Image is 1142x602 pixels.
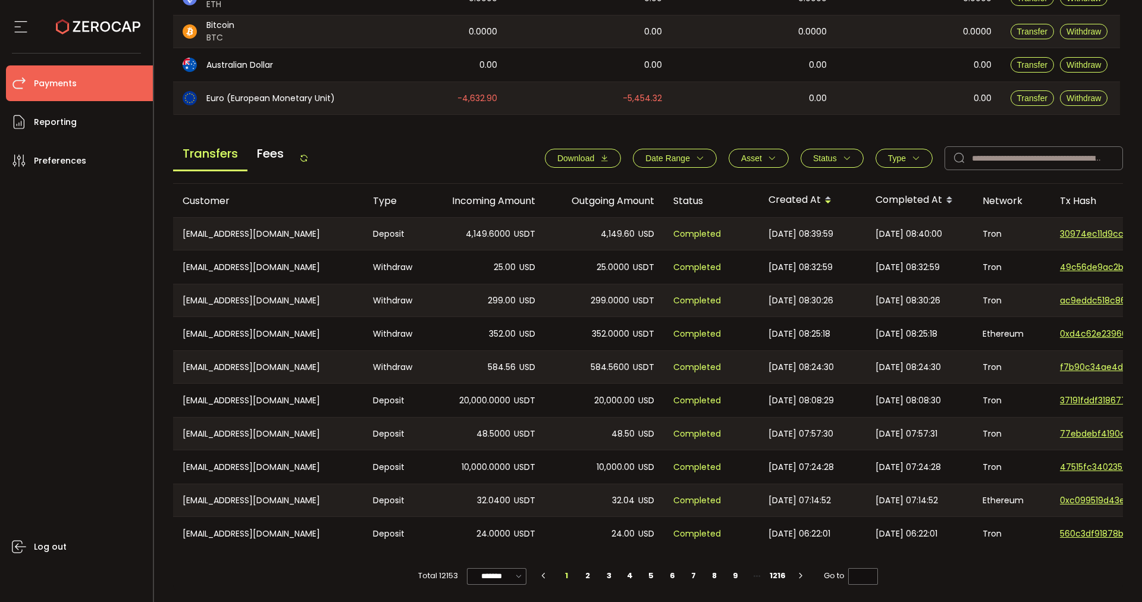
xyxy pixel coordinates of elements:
[206,19,234,32] span: Bitcoin
[638,394,654,407] span: USD
[876,261,940,274] span: [DATE] 08:32:59
[673,327,721,341] span: Completed
[1011,90,1055,106] button: Transfer
[1060,90,1108,106] button: Withdraw
[34,75,77,92] span: Payments
[664,194,759,208] div: Status
[673,494,721,507] span: Completed
[673,527,721,541] span: Completed
[673,394,721,407] span: Completed
[519,327,535,341] span: USD
[813,153,837,163] span: Status
[363,317,426,350] div: Withdraw
[876,294,940,308] span: [DATE] 08:30:26
[620,567,641,584] li: 4
[173,384,363,417] div: [EMAIL_ADDRESS][DOMAIN_NAME]
[514,460,535,474] span: USDT
[973,384,1050,417] div: Tron
[633,360,654,374] span: USDT
[514,494,535,507] span: USDT
[578,567,599,584] li: 2
[514,227,535,241] span: USDT
[173,418,363,450] div: [EMAIL_ADDRESS][DOMAIN_NAME]
[1011,57,1055,73] button: Transfer
[363,284,426,316] div: Withdraw
[611,527,635,541] span: 24.00
[591,294,629,308] span: 299.0000
[545,149,621,168] button: Download
[973,218,1050,250] div: Tron
[638,494,654,507] span: USD
[173,250,363,284] div: [EMAIL_ADDRESS][DOMAIN_NAME]
[973,517,1050,550] div: Tron
[514,394,535,407] span: USDT
[645,153,690,163] span: Date Range
[876,394,941,407] span: [DATE] 08:08:30
[768,527,830,541] span: [DATE] 06:22:01
[183,24,197,39] img: btc_portfolio.svg
[1083,545,1142,602] iframe: Chat Widget
[768,460,834,474] span: [DATE] 07:24:28
[1017,27,1048,36] span: Transfer
[683,567,704,584] li: 7
[973,317,1050,350] div: Ethereum
[876,427,937,441] span: [DATE] 07:57:31
[644,58,662,72] span: 0.00
[489,327,516,341] span: 352.00
[673,460,721,474] span: Completed
[1060,24,1108,39] button: Withdraw
[514,527,535,541] span: USDT
[876,327,937,341] span: [DATE] 08:25:18
[973,194,1050,208] div: Network
[876,149,933,168] button: Type
[519,294,535,308] span: USD
[363,194,426,208] div: Type
[479,58,497,72] span: 0.00
[494,261,516,274] span: 25.00
[469,25,497,39] span: 0.0000
[1066,93,1101,103] span: Withdraw
[809,92,827,105] span: 0.00
[741,153,762,163] span: Asset
[612,494,635,507] span: 32.04
[173,450,363,484] div: [EMAIL_ADDRESS][DOMAIN_NAME]
[594,394,635,407] span: 20,000.00
[363,484,426,516] div: Deposit
[173,317,363,350] div: [EMAIL_ADDRESS][DOMAIN_NAME]
[973,418,1050,450] div: Tron
[183,91,197,105] img: eur_portfolio.svg
[623,92,662,105] span: -5,454.32
[824,567,878,584] span: Go to
[1066,27,1101,36] span: Withdraw
[673,427,721,441] span: Completed
[247,137,293,170] span: Fees
[363,418,426,450] div: Deposit
[866,190,973,211] div: Completed At
[363,250,426,284] div: Withdraw
[876,360,941,374] span: [DATE] 08:24:30
[876,527,937,541] span: [DATE] 06:22:01
[173,284,363,316] div: [EMAIL_ADDRESS][DOMAIN_NAME]
[633,149,717,168] button: Date Range
[876,494,938,507] span: [DATE] 07:14:52
[476,527,510,541] span: 24.0000
[519,261,535,274] span: USD
[556,567,578,584] li: 1
[768,261,833,274] span: [DATE] 08:32:59
[633,261,654,274] span: USDT
[557,153,594,163] span: Download
[759,190,866,211] div: Created At
[974,58,992,72] span: 0.00
[725,567,746,584] li: 9
[519,360,535,374] span: USD
[206,32,234,44] span: BTC
[809,58,827,72] span: 0.00
[173,218,363,250] div: [EMAIL_ADDRESS][DOMAIN_NAME]
[597,460,635,474] span: 10,000.00
[973,284,1050,316] div: Tron
[173,484,363,516] div: [EMAIL_ADDRESS][DOMAIN_NAME]
[633,294,654,308] span: USDT
[598,567,620,584] li: 3
[591,360,629,374] span: 584.5600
